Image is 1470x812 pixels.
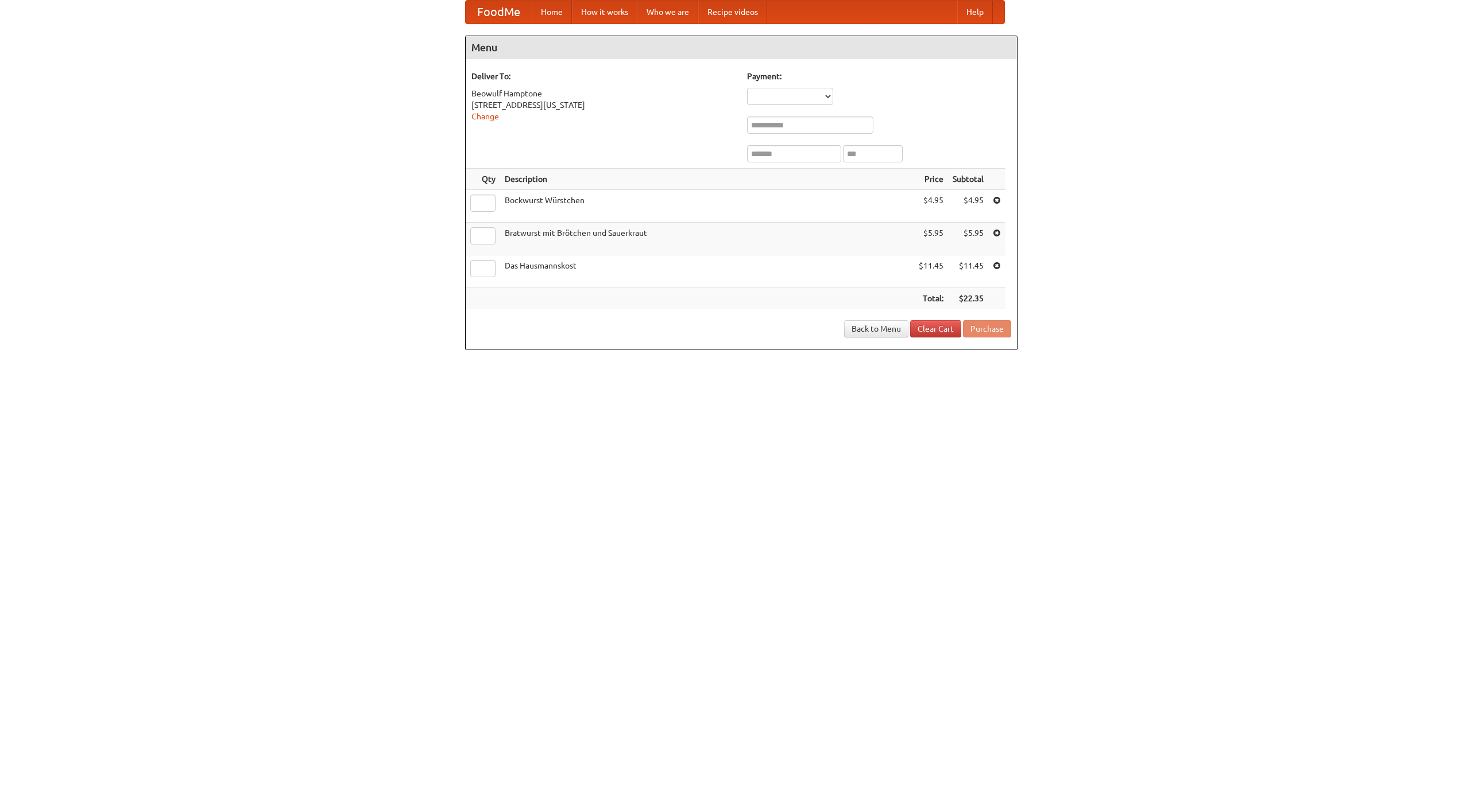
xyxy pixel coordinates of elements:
[471,71,736,82] h5: Deliver To:
[466,1,532,24] a: FoodMe
[500,223,914,255] td: Bratwurst mit Brötchen und Sauerkraut
[963,320,1011,337] button: Purchase
[914,255,948,288] td: $11.45
[471,112,499,121] a: Change
[948,288,988,309] th: $22.35
[948,255,988,288] td: $11.45
[948,223,988,255] td: $5.95
[500,190,914,223] td: Bockwurst Würstchen
[532,1,572,24] a: Home
[747,71,1011,82] h5: Payment:
[844,320,908,337] a: Back to Menu
[910,320,961,337] a: Clear Cart
[637,1,698,24] a: Who we are
[572,1,637,24] a: How it works
[914,169,948,190] th: Price
[914,223,948,255] td: $5.95
[914,190,948,223] td: $4.95
[957,1,993,24] a: Help
[471,88,736,99] div: Beowulf Hamptone
[471,99,736,111] div: [STREET_ADDRESS][US_STATE]
[466,36,1017,59] h4: Menu
[948,190,988,223] td: $4.95
[948,169,988,190] th: Subtotal
[500,169,914,190] th: Description
[698,1,767,24] a: Recipe videos
[466,169,500,190] th: Qty
[500,255,914,288] td: Das Hausmannskost
[914,288,948,309] th: Total:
